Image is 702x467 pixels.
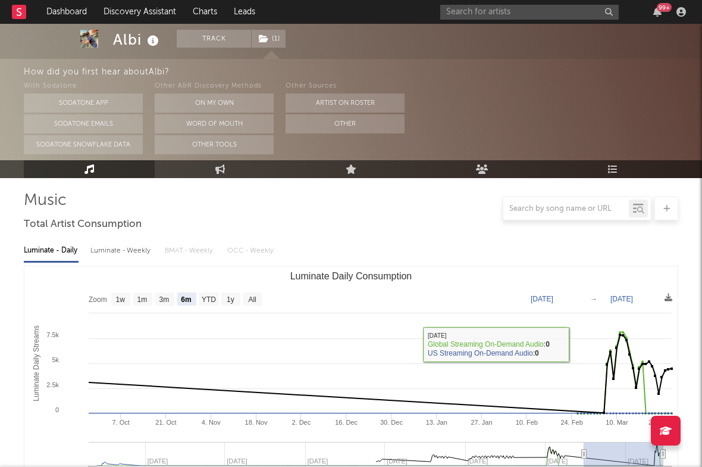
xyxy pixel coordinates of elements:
[202,295,216,304] text: YTD
[290,271,412,281] text: Luminate Daily Consumption
[155,94,274,113] button: On My Own
[24,241,79,261] div: Luminate - Daily
[590,295,597,303] text: →
[292,419,311,426] text: 2. Dec
[113,30,162,49] div: Albi
[155,135,274,154] button: Other Tools
[112,419,129,426] text: 7. Oct
[90,241,153,261] div: Luminate - Weekly
[648,419,671,426] text: 24. Mar
[245,419,268,426] text: 18. Nov
[52,356,59,363] text: 5k
[32,325,40,401] text: Luminate Daily Streams
[531,295,553,303] text: [DATE]
[159,295,170,304] text: 3m
[653,7,662,17] button: 99+
[471,419,493,426] text: 27. Jan
[155,419,176,426] text: 21. Oct
[503,204,629,214] input: Search by song name or URL
[440,5,619,20] input: Search for artists
[606,419,628,426] text: 10. Mar
[46,381,59,388] text: 2.5k
[24,79,143,94] div: With Sodatone
[610,295,633,303] text: [DATE]
[286,94,405,113] button: Artist on Roster
[560,419,582,426] text: 24. Feb
[55,406,59,413] text: 0
[24,217,142,232] span: Total Artist Consumption
[286,114,405,133] button: Other
[116,295,126,304] text: 1w
[24,114,143,133] button: Sodatone Emails
[248,295,256,304] text: All
[202,419,221,426] text: 4. Nov
[177,30,251,48] button: Track
[89,295,107,304] text: Zoom
[137,295,148,304] text: 1m
[657,3,672,12] div: 99 +
[46,331,59,338] text: 7.5k
[155,79,274,94] div: Other A&R Discovery Methods
[155,114,274,133] button: Word Of Mouth
[516,419,538,426] text: 10. Feb
[380,419,403,426] text: 30. Dec
[24,135,143,154] button: Sodatone Snowflake Data
[24,94,143,113] button: Sodatone App
[24,65,702,79] div: How did you first hear about Albi ?
[181,295,191,304] text: 6m
[252,30,286,48] button: (1)
[227,295,234,304] text: 1y
[286,79,405,94] div: Other Sources
[335,419,358,426] text: 16. Dec
[24,194,67,208] span: Music
[251,30,286,48] span: ( 1 )
[426,419,447,426] text: 13. Jan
